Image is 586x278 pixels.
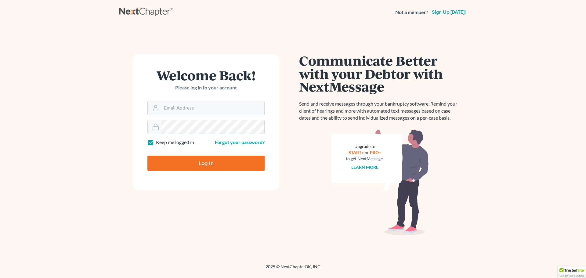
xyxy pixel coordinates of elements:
[349,150,364,155] a: START+
[331,129,429,236] img: nextmessage_bg-59042aed3d76b12b5cd301f8e5b87938c9018125f34e5fa2b7a6b67550977c72.svg
[156,139,194,146] label: Keep me logged in
[147,156,265,171] input: Log In
[215,139,265,145] a: Forgot your password?
[395,9,428,16] strong: Not a member?
[370,150,381,155] a: PRO+
[346,156,384,162] div: to get NextMessage.
[147,69,265,82] h1: Welcome Back!
[299,54,461,93] h1: Communicate Better with your Debtor with NextMessage
[147,84,265,91] p: Please log in to your account
[365,150,369,155] span: or
[558,266,586,278] div: TrustedSite Certified
[346,143,384,150] div: Upgrade to
[161,101,264,115] input: Email Address
[119,264,467,275] div: 2025 © NextChapterBK, INC
[351,164,378,170] a: Learn more
[299,100,461,121] p: Send and receive messages through your bankruptcy software. Remind your client of hearings and mo...
[431,10,467,15] a: Sign up [DATE]!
